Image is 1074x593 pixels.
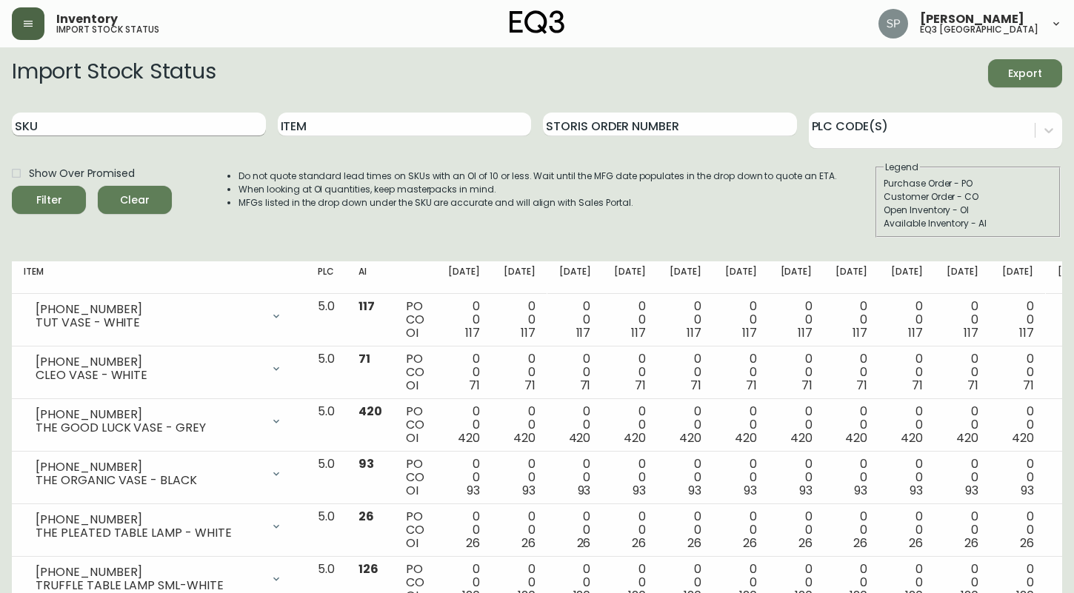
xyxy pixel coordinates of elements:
button: Clear [98,186,172,214]
th: [DATE] [769,261,824,294]
th: Item [12,261,306,294]
span: 71 [856,377,867,394]
th: [DATE] [713,261,769,294]
div: PO CO [406,300,424,340]
div: 0 0 [559,510,591,550]
div: 0 0 [781,300,813,340]
div: [PHONE_NUMBER] [36,408,261,421]
div: [PHONE_NUMBER] [36,513,261,526]
div: TRUFFLE TABLE LAMP SML-WHITE [36,579,261,592]
span: 93 [522,482,536,499]
div: [PHONE_NUMBER]THE GOOD LUCK VASE - GREY [24,405,294,438]
span: Inventory [56,13,118,25]
div: 0 0 [781,510,813,550]
div: 0 0 [781,458,813,497]
th: [DATE] [824,261,879,294]
div: 0 0 [614,510,646,550]
span: 93 [910,482,923,499]
div: THE PLEATED TABLE LAMP - WHITE [36,526,261,540]
li: When looking at OI quantities, keep masterpacks in mind. [239,183,837,196]
div: 0 0 [725,405,757,445]
div: 0 0 [891,405,923,445]
h2: Import Stock Status [12,59,216,87]
div: Available Inventory - AI [884,217,1053,230]
span: 71 [1023,377,1034,394]
span: 420 [1012,429,1034,446]
span: OI [406,482,418,499]
div: 0 0 [947,300,978,340]
span: 26 [853,535,867,552]
div: 0 0 [781,405,813,445]
div: 0 0 [504,405,536,445]
button: Export [988,59,1062,87]
span: 420 [790,429,813,446]
td: 5.0 [306,294,347,346]
th: [DATE] [658,261,713,294]
div: 0 0 [1002,405,1034,445]
span: 117 [798,324,813,341]
span: 420 [458,429,480,446]
div: 0 0 [559,300,591,340]
span: 93 [744,482,757,499]
div: 0 0 [1002,458,1034,497]
div: [PHONE_NUMBER]THE ORGANIC VASE - BLACK [24,458,294,490]
span: 420 [513,429,536,446]
div: 0 0 [891,458,923,497]
th: [DATE] [935,261,990,294]
span: 117 [521,324,536,341]
div: 0 0 [670,300,701,340]
span: 117 [964,324,978,341]
div: 0 0 [504,352,536,392]
th: PLC [306,261,347,294]
div: 0 0 [614,300,646,340]
th: [DATE] [547,261,603,294]
div: THE GOOD LUCK VASE - GREY [36,421,261,435]
legend: Legend [884,161,920,174]
span: OI [406,324,418,341]
div: PO CO [406,458,424,497]
span: 117 [1019,324,1034,341]
div: [PHONE_NUMBER]THE PLEATED TABLE LAMP - WHITE [24,510,294,543]
div: 0 0 [835,300,867,340]
div: CLEO VASE - WHITE [36,369,261,382]
div: 0 0 [947,510,978,550]
div: 0 0 [835,405,867,445]
span: 93 [965,482,978,499]
div: 0 0 [947,458,978,497]
span: 71 [580,377,591,394]
div: 0 0 [559,405,591,445]
span: 26 [358,508,374,525]
span: Show Over Promised [29,166,135,181]
span: 117 [465,324,480,341]
div: 0 0 [891,352,923,392]
h5: import stock status [56,25,159,34]
div: Customer Order - CO [884,190,1053,204]
span: 26 [964,535,978,552]
span: 420 [624,429,646,446]
div: TUT VASE - WHITE [36,316,261,329]
span: 420 [679,429,701,446]
div: 0 0 [448,405,480,445]
div: 0 0 [504,510,536,550]
span: 26 [632,535,646,552]
li: MFGs listed in the drop down under the SKU are accurate and will align with Sales Portal. [239,196,837,210]
div: 0 0 [1002,352,1034,392]
span: Export [1000,64,1050,83]
div: PO CO [406,510,424,550]
span: 420 [901,429,923,446]
div: 0 0 [947,352,978,392]
span: 93 [578,482,591,499]
div: [PHONE_NUMBER] [36,355,261,369]
div: 0 0 [559,352,591,392]
div: THE ORGANIC VASE - BLACK [36,474,261,487]
td: 5.0 [306,346,347,399]
div: 0 0 [448,510,480,550]
div: 0 0 [614,458,646,497]
span: 93 [467,482,480,499]
div: 0 0 [559,458,591,497]
span: 420 [569,429,591,446]
span: 71 [746,377,757,394]
span: OI [406,429,418,446]
span: 117 [742,324,757,341]
span: 71 [524,377,536,394]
